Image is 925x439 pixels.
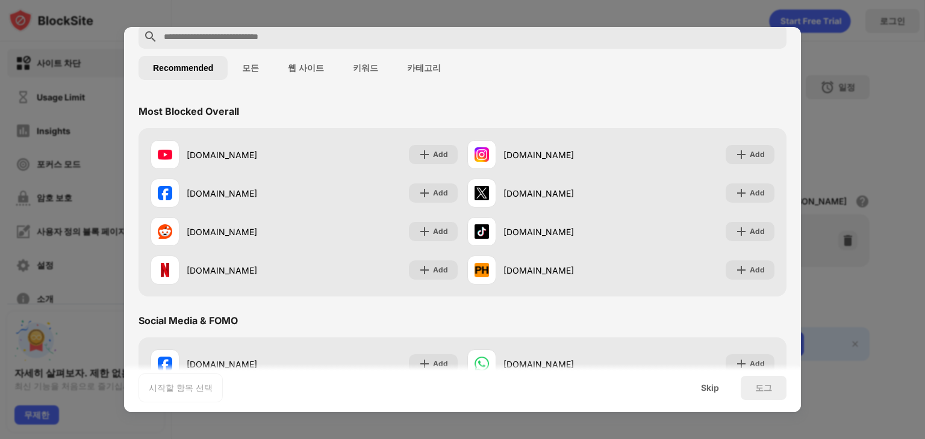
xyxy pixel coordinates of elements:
img: favicons [475,186,489,200]
div: 시작할 항목 선택 [149,382,213,394]
div: Add [433,187,448,199]
div: Add [433,149,448,161]
img: favicons [475,147,489,162]
div: [DOMAIN_NAME] [503,358,621,370]
div: [DOMAIN_NAME] [503,149,621,161]
button: 웹 사이트 [273,56,338,80]
div: Add [433,264,448,276]
button: 모든 [228,56,273,80]
div: [DOMAIN_NAME] [503,264,621,277]
img: favicons [158,263,172,277]
div: Add [433,358,448,370]
button: 카테고리 [393,56,455,80]
div: [DOMAIN_NAME] [187,149,304,161]
div: [DOMAIN_NAME] [187,358,304,370]
img: favicons [158,224,172,239]
div: 도그 [755,383,772,393]
div: Add [750,264,765,276]
button: 키워드 [338,56,393,80]
button: Recommended [139,56,228,80]
div: Add [433,226,448,238]
div: Skip [701,383,719,393]
div: [DOMAIN_NAME] [503,187,621,200]
div: Add [750,358,765,370]
div: Add [750,187,765,199]
img: favicons [158,357,172,371]
div: [DOMAIN_NAME] [187,187,304,200]
img: favicons [475,357,489,371]
img: favicons [158,186,172,200]
div: [DOMAIN_NAME] [187,264,304,277]
div: [DOMAIN_NAME] [503,226,621,238]
div: Add [750,226,765,238]
img: search.svg [143,29,158,44]
div: [DOMAIN_NAME] [187,226,304,238]
img: favicons [475,263,489,277]
div: Social Media & FOMO [139,315,238,327]
img: favicons [475,224,489,239]
div: Add [750,149,765,161]
div: Most Blocked Overall [139,105,239,117]
img: favicons [158,147,172,162]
